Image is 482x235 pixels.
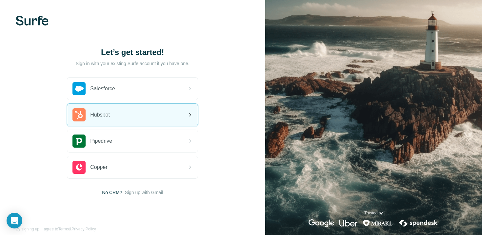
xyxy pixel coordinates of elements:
span: No CRM? [102,189,122,196]
img: spendesk's logo [398,219,439,227]
button: Sign up with Gmail [125,189,163,196]
h1: Let’s get started! [67,47,198,58]
img: pipedrive's logo [72,135,86,148]
span: By signing up, I agree to & [16,226,96,232]
a: Privacy Policy [71,227,96,231]
span: Salesforce [90,85,115,93]
p: Sign in with your existing Surfe account if you have one. [76,60,190,67]
img: salesforce's logo [72,82,86,95]
span: Copper [90,163,107,171]
a: Terms [58,227,69,231]
img: uber's logo [339,219,357,227]
span: Hubspot [90,111,110,119]
img: copper's logo [72,161,86,174]
p: Trusted by [364,210,383,216]
img: hubspot's logo [72,108,86,121]
span: Pipedrive [90,137,112,145]
img: Surfe's logo [16,16,49,26]
img: google's logo [309,219,334,227]
div: Open Intercom Messenger [7,213,22,228]
img: mirakl's logo [363,219,393,227]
